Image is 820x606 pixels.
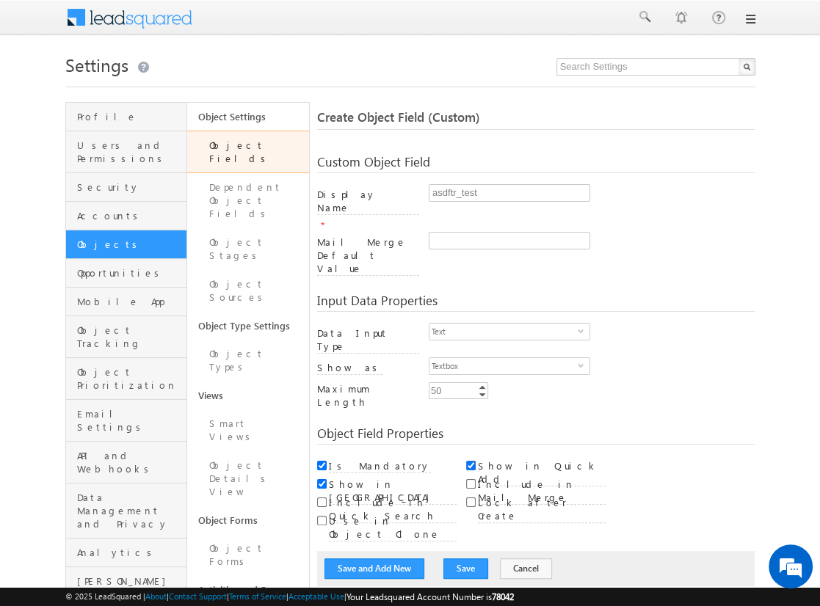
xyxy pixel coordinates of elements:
[77,449,184,475] span: API and Webhooks
[77,139,184,165] span: Users and Permissions
[187,506,309,534] a: Object Forms
[187,534,309,576] a: Object Forms
[66,400,187,442] a: Email Settings
[187,382,309,409] a: Views
[241,7,276,43] div: Minimize live chat window
[65,53,128,76] span: Settings
[77,324,184,350] span: Object Tracking
[317,326,420,354] label: Data Input Type
[66,567,187,596] a: [PERSON_NAME]
[200,452,266,472] em: Start Chat
[66,259,187,288] a: Opportunities
[556,58,755,76] input: Search Settings
[289,591,344,601] a: Acceptable Use
[77,295,184,308] span: Mobile App
[317,262,420,274] a: Mail Merge Default Value
[492,591,514,602] span: 78042
[429,358,578,374] span: Textbox
[19,136,268,439] textarea: Type your message and hit 'Enter'
[66,288,187,316] a: Mobile App
[329,496,457,523] label: Include in Quick Search
[346,591,514,602] span: Your Leadsquared Account Number is
[429,382,444,399] div: 50
[317,361,382,373] a: Show as
[65,590,514,604] span: © 2025 LeadSquared | | | | |
[578,362,589,368] span: select
[329,459,431,472] a: Is Mandatory
[329,459,431,473] label: Is Mandatory
[329,491,457,503] a: Show in [GEOGRAPHIC_DATA]
[145,591,167,601] a: About
[76,77,247,96] div: Chat with us now
[329,478,457,505] label: Show in [GEOGRAPHIC_DATA]
[169,591,227,601] a: Contact Support
[329,527,457,540] a: Use in Object Clone
[429,324,578,340] span: Text
[187,131,309,173] a: Object Fields
[187,409,309,451] a: Smart Views
[187,340,309,382] a: Object Types
[66,358,187,400] a: Object Prioritization
[478,459,606,486] label: Show in Quick Add
[317,294,755,312] div: Input Data Properties
[77,365,184,392] span: Object Prioritization
[77,266,184,280] span: Opportunities
[329,509,457,522] a: Include in Quick Search
[187,270,309,312] a: Object Sources
[478,472,606,485] a: Show in Quick Add
[478,491,606,503] a: Include in Mail Merge
[476,390,488,398] a: Decrement
[77,238,184,251] span: Objects
[317,382,420,409] label: Maximum Length
[324,558,424,579] button: Save and Add New
[66,173,187,202] a: Security
[66,230,187,259] a: Objects
[578,327,589,334] span: select
[66,539,187,567] a: Analytics
[229,591,286,601] a: Terms of Service
[187,228,309,270] a: Object Stages
[500,558,552,579] button: Cancel
[317,201,420,213] a: Display Name
[476,383,488,390] a: Increment
[66,131,187,173] a: Users and Permissions
[187,173,309,228] a: Dependent Object Fields
[66,483,187,539] a: Data Management and Privacy
[187,103,309,131] a: Object Settings
[66,442,187,483] a: API and Webhooks
[77,574,184,588] span: [PERSON_NAME]
[77,180,184,194] span: Security
[478,509,606,522] a: Lock after Create
[77,407,184,434] span: Email Settings
[478,478,606,505] label: Include in Mail Merge
[187,312,309,340] a: Object Type Settings
[317,340,420,352] a: Data Input Type
[25,77,62,96] img: d_60004797649_company_0_60004797649
[77,110,184,123] span: Profile
[478,496,606,523] label: Lock after Create
[317,188,420,215] label: Display Name
[443,558,488,579] button: Save
[317,427,755,445] div: Object Field Properties
[77,546,184,559] span: Analytics
[77,491,184,530] span: Data Management and Privacy
[317,109,480,125] span: Create Object Field (Custom)
[317,361,382,375] label: Show as
[77,209,184,222] span: Accounts
[66,202,187,230] a: Accounts
[317,156,755,173] div: Custom Object Field
[66,316,187,358] a: Object Tracking
[317,236,420,276] label: Mail Merge Default Value
[187,451,309,506] a: Object Details View
[66,103,187,131] a: Profile
[187,576,309,604] a: Activities and Scores
[329,514,457,541] label: Use in Object Clone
